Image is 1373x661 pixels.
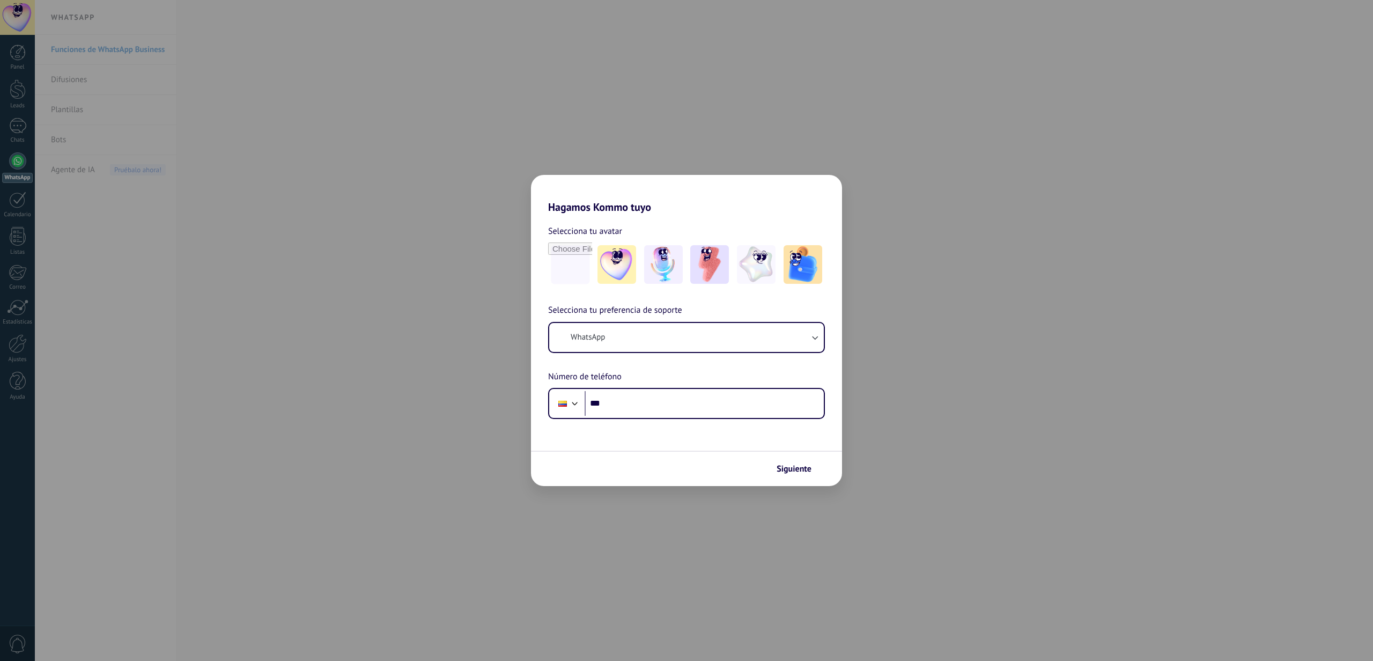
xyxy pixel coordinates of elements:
button: Siguiente [772,460,826,478]
span: Siguiente [777,465,811,473]
span: Selecciona tu avatar [548,224,622,238]
img: -1.jpeg [597,245,636,284]
span: Selecciona tu preferencia de soporte [548,304,682,318]
span: WhatsApp [571,332,605,343]
button: WhatsApp [549,323,824,352]
img: -4.jpeg [737,245,776,284]
img: -5.jpeg [784,245,822,284]
div: Colombia: + 57 [552,392,573,415]
img: -3.jpeg [690,245,729,284]
h2: Hagamos Kommo tuyo [531,175,842,214]
img: -2.jpeg [644,245,683,284]
span: Número de teléfono [548,370,622,384]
